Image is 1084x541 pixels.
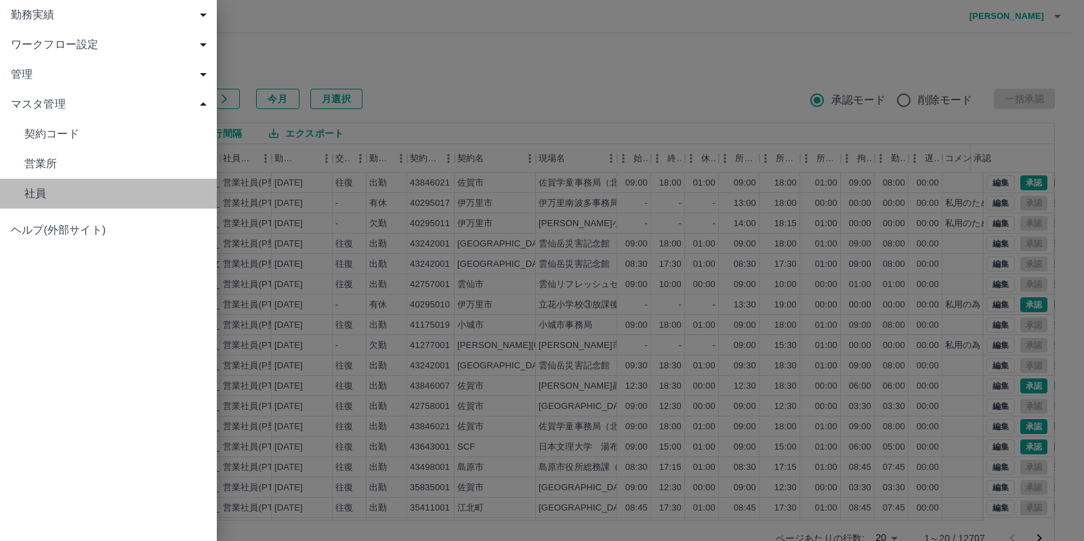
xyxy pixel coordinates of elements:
span: 管理 [11,66,211,83]
span: 契約コード [24,126,206,142]
span: ヘルプ(外部サイト) [11,222,206,238]
span: 社員 [24,186,206,202]
span: マスタ管理 [11,96,211,112]
span: 営業所 [24,156,206,172]
span: ワークフロー設定 [11,37,211,53]
span: 勤務実績 [11,7,211,23]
